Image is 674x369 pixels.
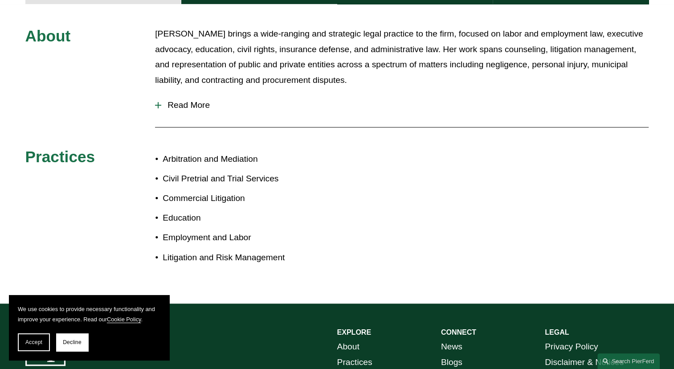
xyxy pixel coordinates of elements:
[163,152,337,167] p: Arbitration and Mediation
[163,230,337,246] p: Employment and Labor
[545,339,598,355] a: Privacy Policy
[25,339,42,345] span: Accept
[107,316,141,323] a: Cookie Policy
[18,304,160,324] p: We use cookies to provide necessary functionality and improve your experience. Read our .
[163,210,337,226] p: Education
[337,328,371,336] strong: EXPLORE
[163,171,337,187] p: Civil Pretrial and Trial Services
[597,353,660,369] a: Search this site
[545,328,569,336] strong: LEGAL
[18,333,50,351] button: Accept
[25,27,71,45] span: About
[155,26,649,88] p: [PERSON_NAME] brings a wide-ranging and strategic legal practice to the firm, focused on labor an...
[56,333,88,351] button: Decline
[155,94,649,117] button: Read More
[161,100,649,110] span: Read More
[9,295,169,360] section: Cookie banner
[163,250,337,266] p: Litigation and Risk Management
[25,148,95,165] span: Practices
[441,339,462,355] a: News
[163,191,337,206] p: Commercial Litigation
[337,339,359,355] a: About
[63,339,82,345] span: Decline
[441,328,476,336] strong: CONNECT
